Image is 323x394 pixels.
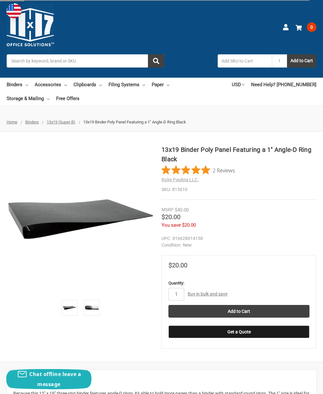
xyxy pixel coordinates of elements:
[83,120,186,124] span: 13x19 Binder Poly Panel Featuring a 1" Angle-D Ring Black
[161,206,173,213] div: MSRP
[47,120,75,124] a: 13x19 (Super-B)
[168,261,187,269] span: $20.00
[7,145,155,293] img: 13x19 Binder Poly Panel Featuring a 1" Angle-D Ring Black
[6,369,91,389] button: Chat offline leave a message
[218,54,272,68] input: Add SKU to Cart
[161,165,235,175] button: Rated 5 out of 5 stars from 2 reviews. Jump to reviews.
[7,3,54,51] img: 11x17.com
[161,242,316,248] dd: New
[25,120,39,124] a: Binders
[168,280,309,286] label: Quantity:
[213,165,235,175] span: 2 Reviews
[161,213,180,221] span: $20.00
[161,177,199,182] a: Ruby Paulina LLC.
[13,376,310,386] h2: Description
[287,54,316,68] button: Add to Cart
[7,120,17,124] a: Home
[168,305,309,318] input: Add to Cart
[182,222,196,228] span: $20.00
[161,186,316,193] dd: 815610
[307,22,316,32] span: 0
[29,371,81,388] span: Chat offline leave a message
[161,145,316,164] h1: 13x19 Binder Poly Panel Featuring a 1" Angle-D Ring Black
[251,78,316,92] a: Need Help? [PHONE_NUMBER]
[175,207,189,213] span: $40.00
[73,78,102,92] a: Clipboards
[161,242,181,248] dt: Condition:
[152,78,169,92] a: Paper
[161,235,316,242] dd: 816628014158
[161,186,171,193] dt: SKU:
[168,325,309,338] button: Get a Quote
[232,78,244,92] a: USD
[161,235,171,242] dt: UPC:
[296,19,316,35] a: 0
[188,291,227,296] a: Buy in bulk and save
[56,92,79,105] a: Free Offers
[6,3,21,18] img: duty and tax information for United States
[7,54,164,68] input: Search by keyword, brand or SKU
[63,301,77,315] img: 13x19 Binder Poly Panel Featuring a 1" Angle-D Ring Black
[35,78,67,92] a: Accessories
[161,222,181,228] span: You save
[85,301,99,315] img: 13x19 Binder Poly Panel Featuring a 1" Angle-D Ring Black
[109,78,145,92] a: Filing Systems
[7,92,50,105] a: Storage & Mailing
[7,78,28,92] a: Binders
